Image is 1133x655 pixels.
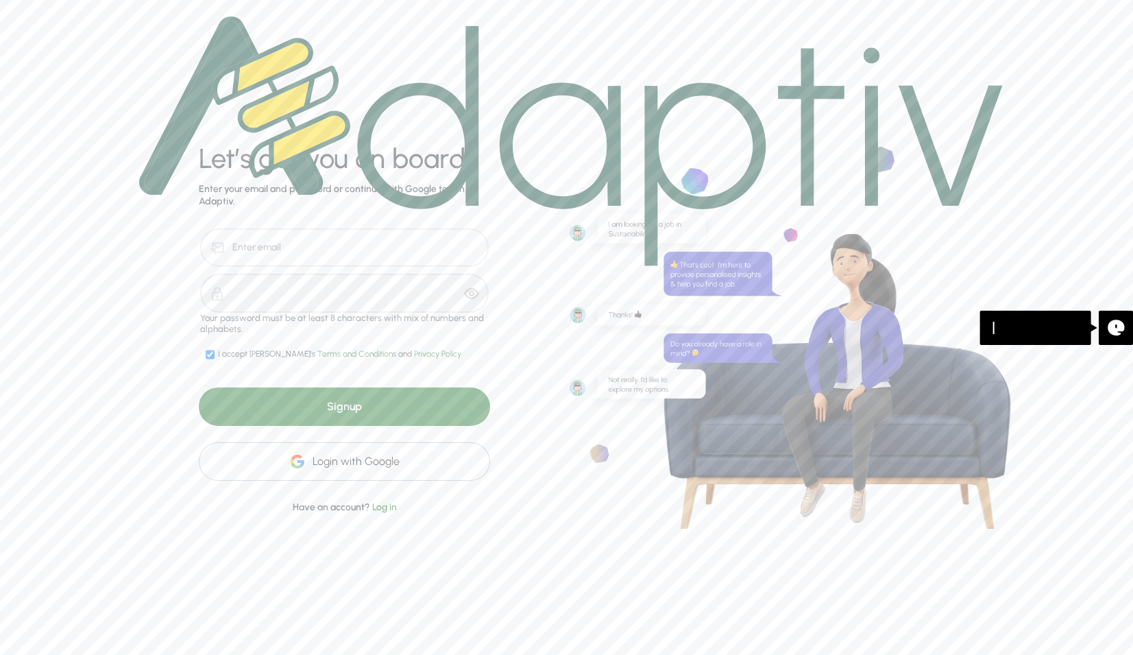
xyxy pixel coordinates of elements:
div: Your password must be at least 8 characters with mix of numbers and alphabets. [200,313,489,335]
div: Signup [199,388,490,426]
span: Log in [372,501,397,513]
div: I accept [PERSON_NAME]'s and [218,349,461,360]
span: Privacy Policy [414,349,461,359]
img: logo.1749501288befa47a911bf1f7fa84db0.svg [139,16,1003,266]
span: Terms and Conditions [317,349,398,359]
img: google-icon.2f27fcd6077ff8336a97d9c3f95f339d.svg [289,453,306,470]
img: bg-stone [567,126,1011,529]
div: Have an account? [199,484,490,514]
div: Login with Google [199,442,490,481]
img: eye-filled.9d90107b148acf859ab1e76be1dae14b.svg [463,285,480,302]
